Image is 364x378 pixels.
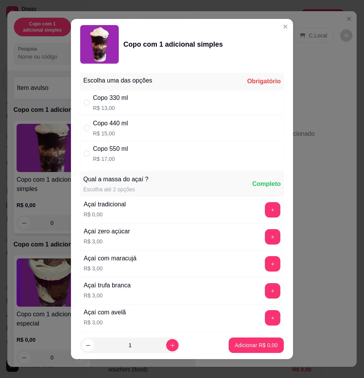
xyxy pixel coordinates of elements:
button: Close [279,20,292,33]
button: add [265,283,280,299]
img: product-image [80,25,119,64]
button: add [265,229,280,245]
p: R$ 17,00 [93,155,128,163]
p: R$ 3,00 [84,319,126,326]
p: R$ 3,00 [84,265,136,272]
div: Copo 330 ml [93,93,128,103]
div: Copo 440 ml [93,119,128,128]
div: Açaí zero açúcar [84,227,130,236]
div: Açaí com avelã [84,308,126,317]
div: Copo 550 ml [93,144,128,154]
p: R$ 0,00 [84,211,126,218]
button: add [265,256,280,272]
p: R$ 15,00 [93,130,128,137]
p: R$ 3,00 [84,238,130,245]
button: Adicionar R$ 0,00 [229,337,284,353]
div: Açaí tradicional [84,200,126,209]
div: Açaí com maracujá [84,254,136,263]
button: decrease-product-quantity [82,339,94,351]
button: add [265,310,280,326]
div: Escolha uma das opções [83,76,152,85]
p: R$ 3,00 [84,292,131,299]
p: Adicionar R$ 0,00 [235,341,278,349]
button: add [265,202,280,218]
p: R$ 13,00 [93,104,128,112]
div: Escolha até 2 opções [83,186,148,193]
div: Completo [252,179,281,189]
div: Obrigatório [247,77,281,86]
div: Copo com 1 adicional simples [123,39,223,50]
div: Qual a massa do açaí ? [83,175,148,184]
button: increase-product-quantity [166,339,179,351]
div: Açaí trufa branca [84,281,131,290]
